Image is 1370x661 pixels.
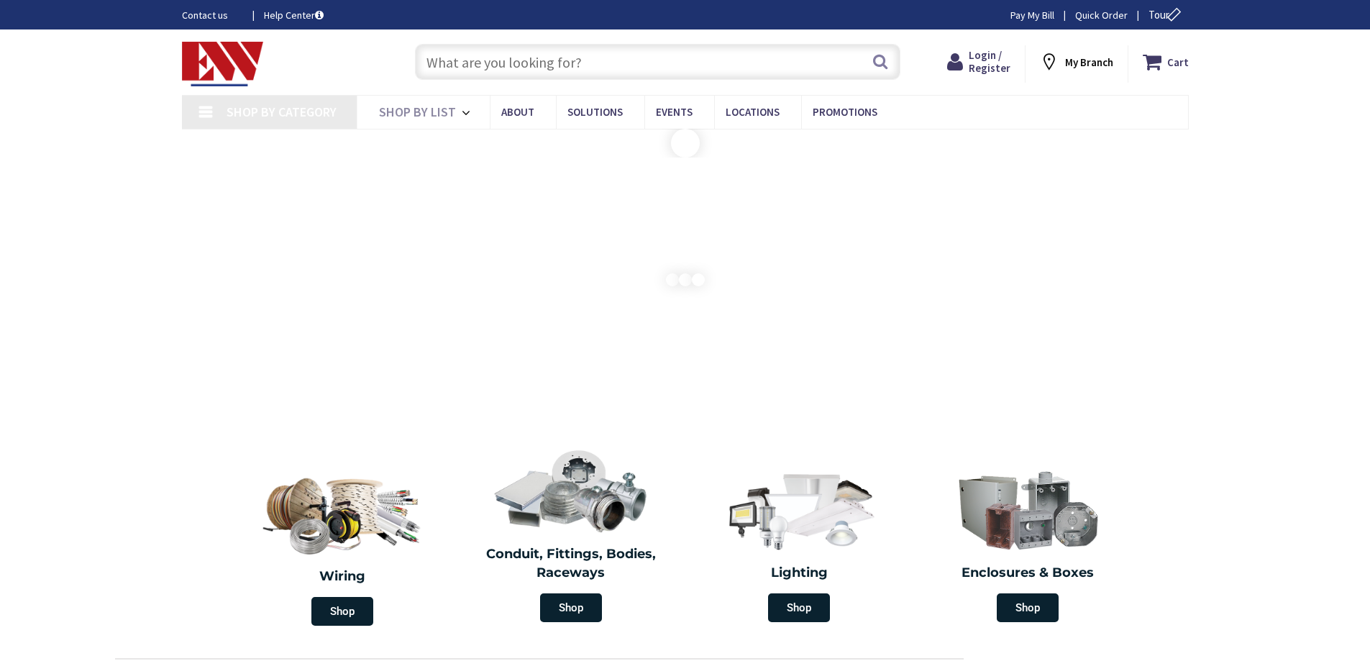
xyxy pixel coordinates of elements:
h2: Wiring [236,567,450,586]
a: Contact us [182,8,241,22]
h2: Conduit, Fittings, Bodies, Raceways [467,545,675,582]
span: Shop [540,593,602,622]
span: Login / Register [969,48,1010,75]
span: Solutions [567,105,623,119]
span: Shop [997,593,1059,622]
a: Cart [1143,49,1189,75]
a: Lighting Shop [689,460,910,629]
span: Promotions [813,105,877,119]
span: Locations [726,105,780,119]
span: About [501,105,534,119]
span: Shop By Category [227,104,337,120]
a: Enclosures & Boxes Shop [917,460,1138,629]
span: Events [656,105,693,119]
span: Shop By List [379,104,456,120]
input: What are you looking for? [415,44,900,80]
strong: Cart [1167,49,1189,75]
span: Tour [1148,8,1185,22]
img: Electrical Wholesalers, Inc. [182,42,264,86]
a: Wiring Shop [229,460,457,633]
a: Conduit, Fittings, Bodies, Raceways Shop [460,442,682,629]
span: Shop [768,593,830,622]
a: Help Center [264,8,324,22]
span: Shop [311,597,373,626]
h2: Enclosures & Boxes [924,564,1131,583]
h2: Lighting [696,564,903,583]
strong: My Branch [1065,55,1113,69]
a: Pay My Bill [1010,8,1054,22]
a: Quick Order [1075,8,1128,22]
a: Login / Register [947,49,1010,75]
